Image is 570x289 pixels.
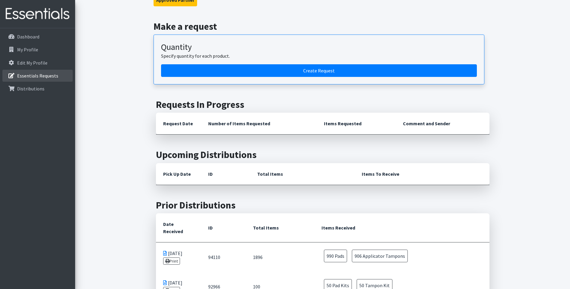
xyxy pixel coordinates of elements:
[2,83,73,95] a: Distributions
[2,31,73,43] a: Dashboard
[17,34,39,40] p: Dashboard
[314,213,489,242] th: Items Received
[17,73,58,79] p: Essentials Requests
[156,113,201,135] th: Request Date
[2,4,73,24] img: HumanEssentials
[246,242,314,272] td: 1896
[2,57,73,69] a: Edit My Profile
[201,213,246,242] th: ID
[17,86,44,92] p: Distributions
[156,199,489,211] h2: Prior Distributions
[352,250,408,262] span: 906 Applicator Tampons
[161,42,477,52] h3: Quantity
[156,99,489,110] h2: Requests In Progress
[396,113,489,135] th: Comment and Sender
[2,70,73,82] a: Essentials Requests
[201,242,246,272] td: 94110
[156,163,201,185] th: Pick Up Date
[156,149,489,160] h2: Upcoming Distributions
[201,163,250,185] th: ID
[163,257,180,265] a: Print
[17,47,38,53] p: My Profile
[154,21,492,32] h2: Make a request
[250,163,355,185] th: Total Items
[324,250,347,262] span: 990 Pads
[156,213,201,242] th: Date Received
[201,113,317,135] th: Number of Items Requested
[161,64,477,77] a: Create a request by quantity
[355,163,489,185] th: Items To Receive
[246,213,314,242] th: Total Items
[2,44,73,56] a: My Profile
[17,60,47,66] p: Edit My Profile
[161,52,477,59] p: Specify quantity for each product.
[156,242,201,272] td: [DATE]
[317,113,396,135] th: Items Requested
